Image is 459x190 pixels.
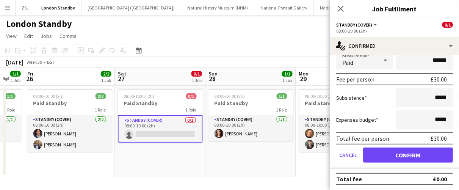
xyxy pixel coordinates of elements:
app-job-card: 08:00-10:00 (2h)0/1Paid Standby1 RoleStandby (cover)0/108:00-10:00 (2h) [118,89,203,143]
span: 1/1 [10,71,21,77]
a: Edit [21,31,36,41]
span: 08:00-10:00 (2h) [33,93,64,99]
span: 29 [298,74,309,83]
span: Edit [24,33,33,39]
span: 08:00-10:00 (2h) [124,93,155,99]
div: Fee per person [336,75,374,83]
app-card-role: Standby (cover)1/108:00-10:00 (2h)[PERSON_NAME] [208,115,293,141]
div: £30.00 [431,75,447,83]
span: 2/2 [96,93,106,99]
label: Expenses budget [336,116,378,123]
button: ZSL [16,0,35,15]
span: Paid [342,59,353,66]
span: Jobs [41,33,52,39]
span: 08:00-10:00 (2h) [215,93,245,99]
span: 1/1 [282,71,293,77]
span: 2/2 [101,71,111,77]
app-job-card: 08:00-10:00 (2h)1/1Paid Standby1 RoleStandby (cover)1/108:00-10:00 (2h)[PERSON_NAME] [208,89,293,141]
button: National Portrait Gallery [254,0,314,15]
span: Comms [60,33,77,39]
span: 1/1 [5,93,16,99]
span: 26 [26,74,33,83]
span: Mon [299,70,309,77]
button: National Portrait Gallery (NPG) [314,0,385,15]
span: 1 Role [5,107,16,113]
span: 08:00-10:00 (2h) [305,93,336,99]
div: Total fee per person [336,135,389,142]
span: 0/1 [191,71,202,77]
button: Cancel [336,148,360,163]
span: 27 [117,74,126,83]
h3: Paid Standby [118,100,203,107]
a: Jobs [38,31,55,41]
div: [DATE] [6,58,23,66]
div: 1 Job [101,77,111,83]
span: 0/1 [442,22,453,28]
app-job-card: 08:00-10:00 (2h)2/2Paid Standby1 RoleStandby (cover)2/208:00-10:00 (2h)[PERSON_NAME][PERSON_NAME] [27,89,112,152]
h3: Paid Standby [27,100,112,107]
div: 08:00-10:00 (2h) [336,28,453,34]
app-card-role: Standby (cover)2/208:00-10:00 (2h)[PERSON_NAME][PERSON_NAME] [299,115,384,152]
button: London Standby [35,0,81,15]
h3: Paid Standby [208,100,293,107]
div: £30.00 [431,135,447,142]
span: Sun [208,70,218,77]
span: 1 Role [95,107,106,113]
label: Subsistence [336,94,367,101]
span: 28 [207,74,218,83]
div: 1 Job [282,77,292,83]
div: BST [47,59,55,65]
div: Confirmed [330,37,459,55]
app-card-role: Standby (cover)2/208:00-10:00 (2h)[PERSON_NAME][PERSON_NAME] [27,115,112,152]
app-card-role: Standby (cover)0/108:00-10:00 (2h) [118,115,203,143]
button: Confirm [363,148,453,163]
span: Standby (cover) [336,22,372,28]
span: Fri [27,70,33,77]
h1: London Standby [6,18,72,30]
span: 1/1 [277,93,287,99]
h3: Job Fulfilment [330,4,459,14]
div: 1 Job [192,77,202,83]
h3: Paid Standby [299,100,384,107]
span: 0/1 [186,93,197,99]
span: View [6,33,17,39]
button: [GEOGRAPHIC_DATA] ([GEOGRAPHIC_DATA]) [81,0,181,15]
span: 1 Role [186,107,197,113]
a: View [3,31,20,41]
div: Total fee [336,175,362,183]
span: 1 Role [276,107,287,113]
span: Week 39 [25,59,44,65]
app-job-card: 08:00-10:00 (2h)2/2Paid Standby1 RoleStandby (cover)2/208:00-10:00 (2h)[PERSON_NAME][PERSON_NAME] [299,89,384,152]
div: £0.00 [433,175,447,183]
a: Comms [56,31,80,41]
div: 1 Job [11,77,20,83]
span: Sat [118,70,126,77]
button: Natural History Museum (NHM) [181,0,254,15]
button: Standby (cover) [336,22,378,28]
